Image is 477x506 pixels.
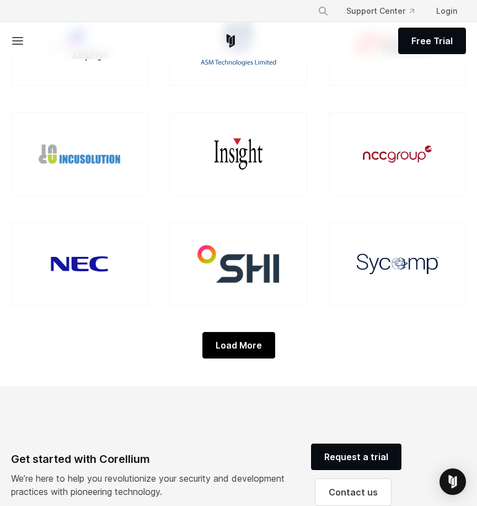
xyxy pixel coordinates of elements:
[329,112,466,196] a: NCC Group
[11,451,293,467] div: Get started with Corellium
[337,1,423,21] a: Support Center
[309,1,466,21] div: Navigation Menu
[224,34,238,48] a: Corellium Home
[214,129,263,178] img: Insight
[198,245,280,283] img: SHI
[398,28,466,54] a: Free Trial
[363,145,432,163] img: NCC Group
[357,254,438,274] img: Sycomp
[440,468,466,495] div: Open Intercom Messenger
[311,444,401,470] a: Request a trial
[11,112,148,196] a: Incusolution
[427,1,466,21] a: Login
[39,144,120,164] img: Incusolution
[11,222,148,305] a: NEC Technologies
[202,332,275,359] div: Load More
[329,222,466,305] a: Sycomp
[411,34,453,48] span: Free Trial
[11,472,293,498] p: We’re here to help you revolutionize your security and development practices with pioneering tech...
[170,112,307,196] a: Insight
[42,239,116,288] img: NEC Technologies
[170,222,307,305] a: SHI
[313,1,333,21] button: Search
[315,479,391,505] a: Contact us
